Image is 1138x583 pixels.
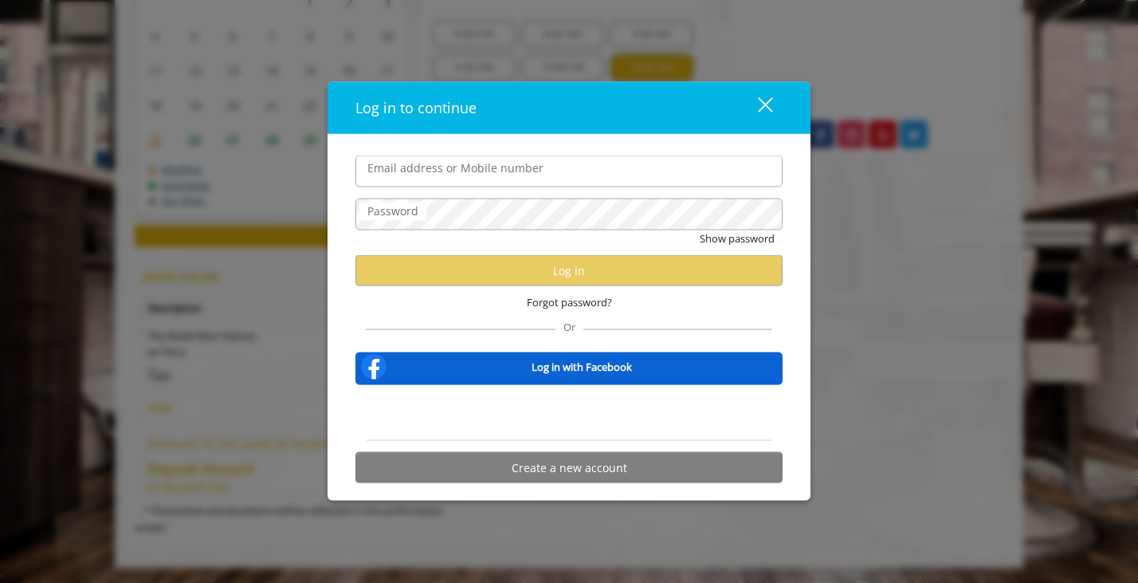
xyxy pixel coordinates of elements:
input: Email address or Mobile number [355,156,783,187]
span: Forgot password? [527,294,612,311]
span: Or [555,320,583,334]
button: close dialog [728,92,783,124]
button: Log in [355,255,783,286]
div: close dialog [740,96,771,120]
iframe: Sign in with Google Button [475,396,663,431]
label: Email address or Mobile number [359,160,551,177]
button: Show password [700,230,775,247]
label: Password [359,203,426,220]
input: Password [355,199,783,230]
button: Create a new account [355,452,783,483]
span: Log in to continue [355,98,477,117]
img: facebook-logo [358,351,390,383]
b: Log in with Facebook [532,358,632,375]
